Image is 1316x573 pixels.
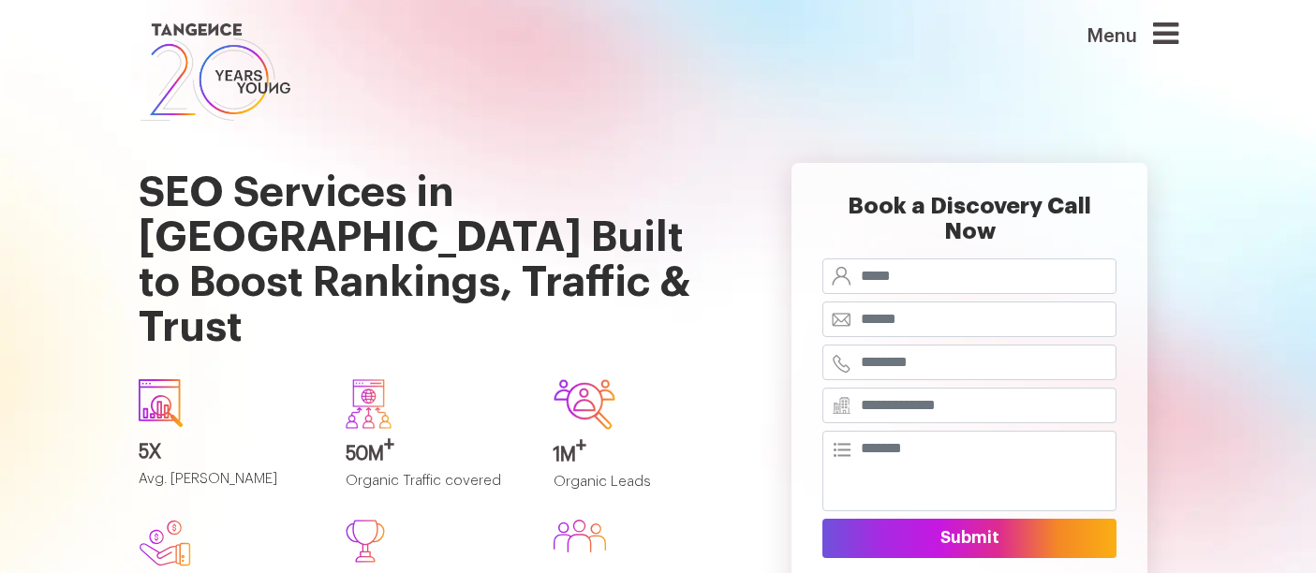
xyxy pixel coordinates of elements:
[139,379,184,427] img: icon1.svg
[346,520,385,563] img: Path%20473.svg
[384,435,394,454] sup: +
[139,520,191,566] img: new.svg
[346,474,525,505] p: Organic Traffic covered
[139,125,733,364] h1: SEO Services in [GEOGRAPHIC_DATA] Built to Boost Rankings, Traffic & Trust
[576,436,586,455] sup: +
[139,442,318,463] h3: 5X
[139,472,318,503] p: Avg. [PERSON_NAME]
[346,444,525,464] h3: 50M
[554,475,733,506] p: Organic Leads
[554,445,733,465] h3: 1M
[822,194,1116,258] h2: Book a Discovery Call Now
[346,379,392,428] img: Group-640.svg
[139,19,292,125] img: logo SVG
[554,379,615,429] img: Group-642.svg
[822,519,1116,558] button: Submit
[554,520,606,552] img: Group%20586.svg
